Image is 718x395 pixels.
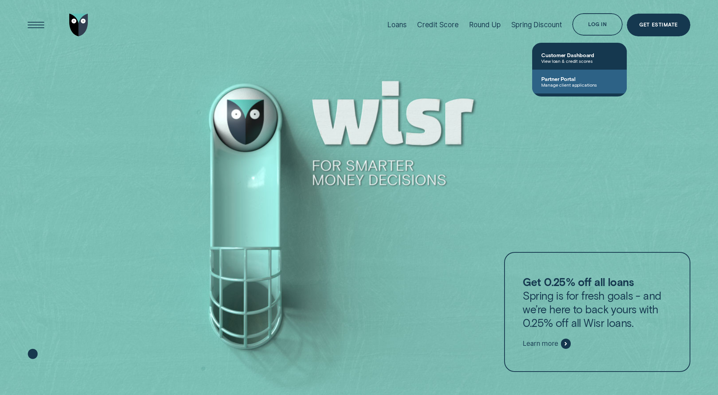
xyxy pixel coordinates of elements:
a: Get 0.25% off all loansSpring is for fresh goals - and we’re here to back yours with 0.25% off al... [504,252,690,372]
a: Get Estimate [627,14,690,36]
span: Customer Dashboard [541,52,618,58]
button: Log in [572,13,623,36]
button: Open Menu [25,14,47,36]
span: Partner Portal [541,76,618,82]
p: Spring is for fresh goals - and we’re here to back yours with 0.25% off all Wisr loans. [523,275,671,330]
div: Loans [387,20,407,29]
span: Manage client applications [541,82,618,87]
img: Wisr [69,14,88,36]
span: View loan & credit scores [541,58,618,64]
div: Round Up [469,20,501,29]
a: Customer DashboardView loan & credit scores [532,46,627,70]
strong: Get 0.25% off all loans [523,275,634,288]
div: Credit Score [417,20,459,29]
a: Partner PortalManage client applications [532,70,627,93]
div: Spring Discount [511,20,562,29]
span: Learn more [523,339,558,348]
